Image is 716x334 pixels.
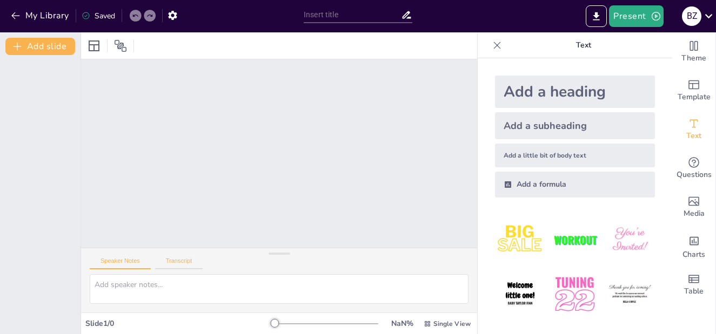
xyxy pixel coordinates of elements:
span: Single View [433,319,471,328]
span: Text [686,130,701,142]
div: Add ready made slides [672,71,715,110]
div: Change the overall theme [672,32,715,71]
img: 2.jpeg [550,215,600,265]
button: Transcript [155,257,203,269]
button: Add slide [5,38,75,55]
span: Theme [681,52,706,64]
button: Speaker Notes [90,257,151,269]
div: Slide 1 / 0 [85,318,275,329]
div: Saved [82,11,115,21]
img: 6.jpeg [605,269,655,319]
img: 4.jpeg [495,269,545,319]
input: Insert title [304,7,401,23]
button: B Z [682,5,701,27]
div: Layout [85,37,103,54]
div: NaN % [389,318,415,329]
div: Add images, graphics, shapes or video [672,188,715,227]
span: Template [678,91,711,103]
div: Add charts and graphs [672,227,715,265]
div: Add a heading [495,76,655,108]
div: Add a table [672,265,715,304]
div: Get real-time input from your audience [672,149,715,188]
span: Charts [682,249,705,261]
p: Text [506,32,661,58]
img: 5.jpeg [550,269,600,319]
span: Position [114,39,127,52]
button: My Library [8,7,73,24]
div: Add a little bit of body text [495,144,655,167]
div: Add a subheading [495,112,655,139]
img: 3.jpeg [605,215,655,265]
img: 1.jpeg [495,215,545,265]
button: Export to PowerPoint [586,5,607,27]
span: Table [684,285,704,297]
span: Media [684,208,705,220]
button: Present [609,5,663,27]
div: Add text boxes [672,110,715,149]
div: Add a formula [495,172,655,197]
span: Questions [677,169,712,181]
div: B Z [682,6,701,26]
